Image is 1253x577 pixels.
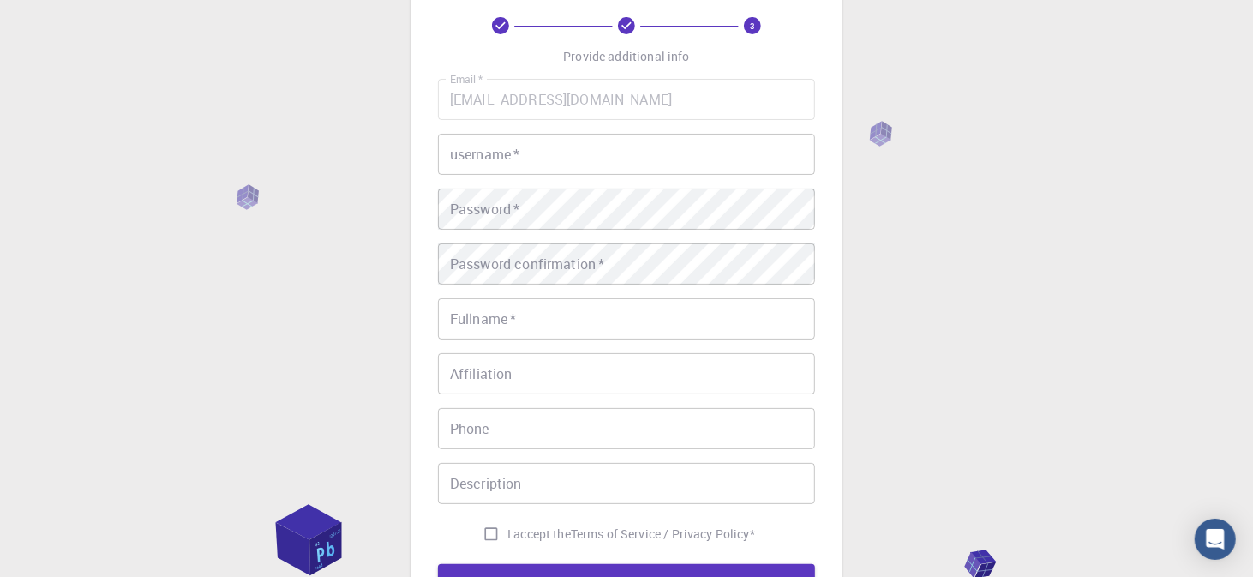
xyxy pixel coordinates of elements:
a: Terms of Service / Privacy Policy* [571,526,755,543]
div: Open Intercom Messenger [1195,519,1236,560]
p: Terms of Service / Privacy Policy * [571,526,755,543]
label: Email [450,72,483,87]
p: Provide additional info [563,48,689,65]
span: I accept the [507,526,571,543]
text: 3 [750,20,755,32]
